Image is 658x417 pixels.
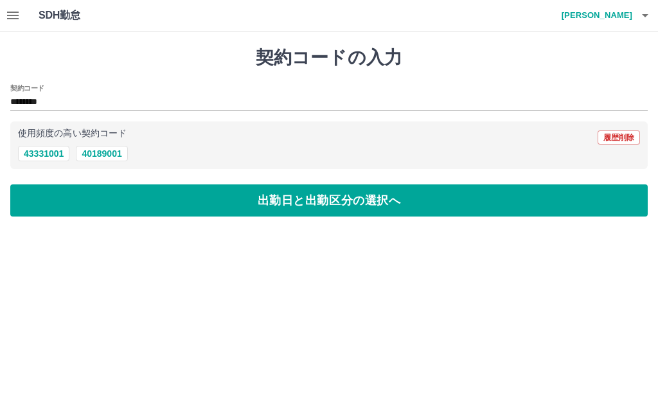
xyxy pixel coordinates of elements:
[10,83,44,93] h2: 契約コード
[18,146,69,161] button: 43331001
[10,47,648,69] h1: 契約コードの入力
[10,184,648,217] button: 出勤日と出勤区分の選択へ
[76,146,127,161] button: 40189001
[598,130,640,145] button: 履歴削除
[18,129,127,138] p: 使用頻度の高い契約コード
